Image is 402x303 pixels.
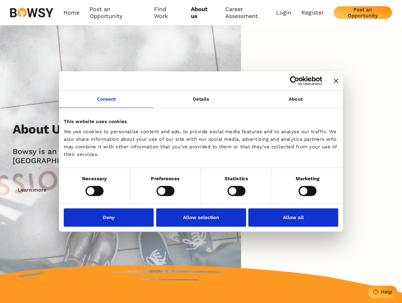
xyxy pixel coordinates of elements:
button: Allow selection [156,208,246,227]
button: Post an Opportunity [334,6,392,19]
div: We use cookies to personalise content and ads, to provide social media features and to analyse ou... [64,128,338,158]
div: Help [381,289,392,295]
strong: Preferences [151,176,180,181]
a: Consent [59,91,154,108]
button: Deny [64,208,154,227]
a: Usercentrics Cookiebot - opens in a new window [267,76,322,86]
strong: Necessary [82,176,107,181]
div: Post an Opportunity [339,7,387,19]
strong: Marketing [296,176,320,181]
strong: Statistics [225,176,248,181]
h2: About Us [13,122,67,137]
a: About [248,91,343,108]
button: Help [368,286,397,298]
button: Close banner [334,79,338,83]
div: This website uses cookies [64,118,338,125]
button: Learn more [13,184,51,196]
img: svg%3e [10,8,53,17]
button: Allow all [248,208,338,227]
a: Details [154,91,248,108]
a: Career Assessment [225,6,276,20]
div: Learn more [18,187,46,193]
a: Register [301,9,324,16]
h2: Bowsy is an award winning Irish tech start-up that is expanding into the [GEOGRAPHIC_DATA] and th... [13,147,305,165]
a: Home [63,6,80,20]
a: Login [276,9,291,16]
